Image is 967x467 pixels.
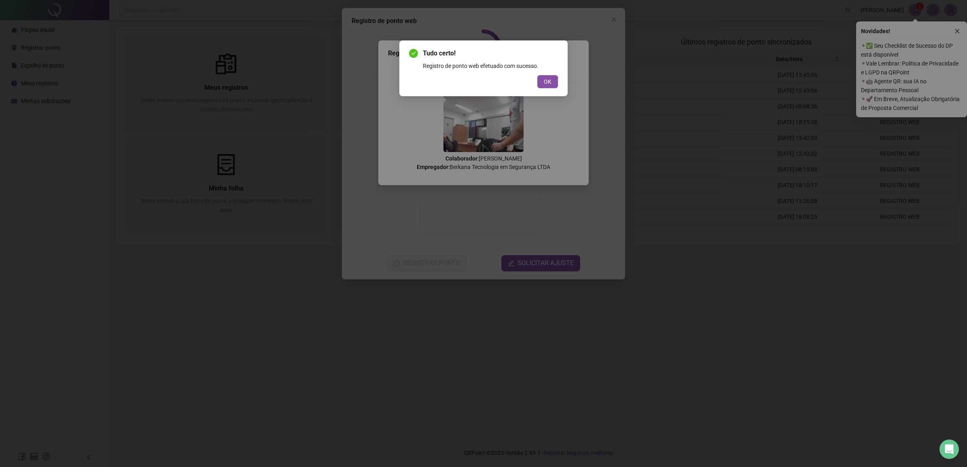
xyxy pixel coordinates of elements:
div: Open Intercom Messenger [939,440,959,459]
span: OK [544,77,551,86]
button: OK [537,75,558,88]
div: Registro de ponto web efetuado com sucesso. [423,61,558,70]
span: check-circle [409,49,418,58]
span: Tudo certo! [423,49,558,58]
